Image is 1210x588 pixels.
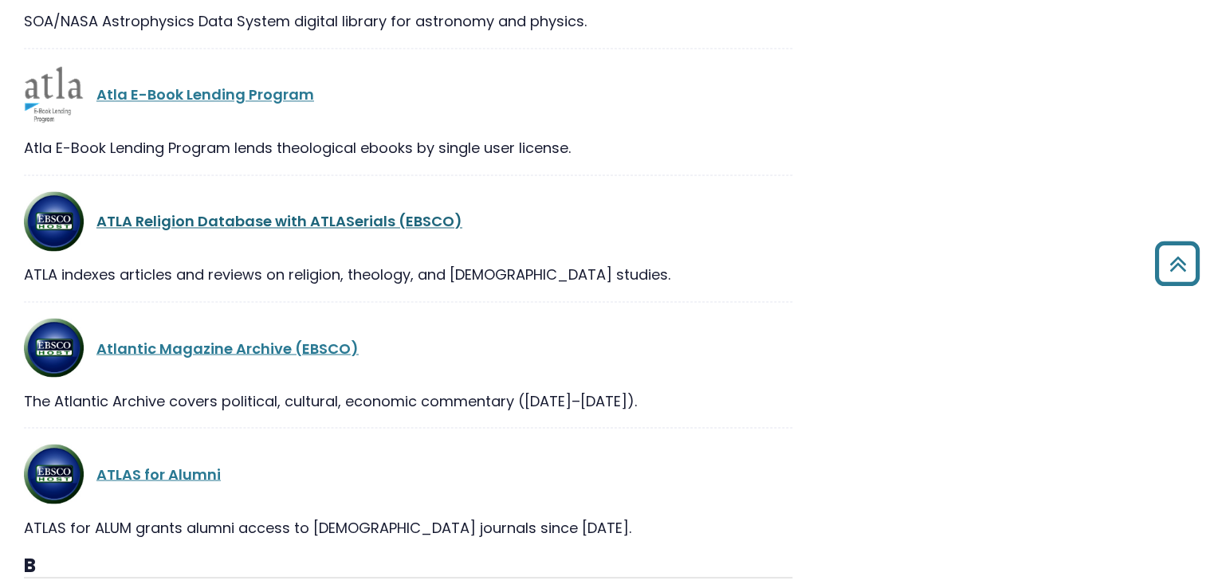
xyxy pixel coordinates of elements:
h3: B [24,554,792,578]
div: SOA/NASA Astrophysics Data System digital library for astronomy and physics. [24,10,792,32]
img: ATLA Religion Database [24,444,84,504]
div: ATLAS for ALUM grants alumni access to [DEMOGRAPHIC_DATA] journals since [DATE]. [24,516,792,538]
div: The Atlantic Archive covers political, cultural, economic commentary ([DATE]–[DATE]). [24,390,792,411]
a: ATLA Religion Database with ATLASerials (EBSCO) [96,211,462,231]
div: ATLA indexes articles and reviews on religion, theology, and [DEMOGRAPHIC_DATA] studies. [24,264,792,285]
div: Atla E-Book Lending Program lends theological ebooks by single user license. [24,137,792,159]
a: Back to Top [1149,249,1206,278]
a: ATLAS for Alumni [96,464,221,484]
a: Atla E-Book Lending Program [96,84,314,104]
a: Atlantic Magazine Archive (EBSCO) [96,338,359,358]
